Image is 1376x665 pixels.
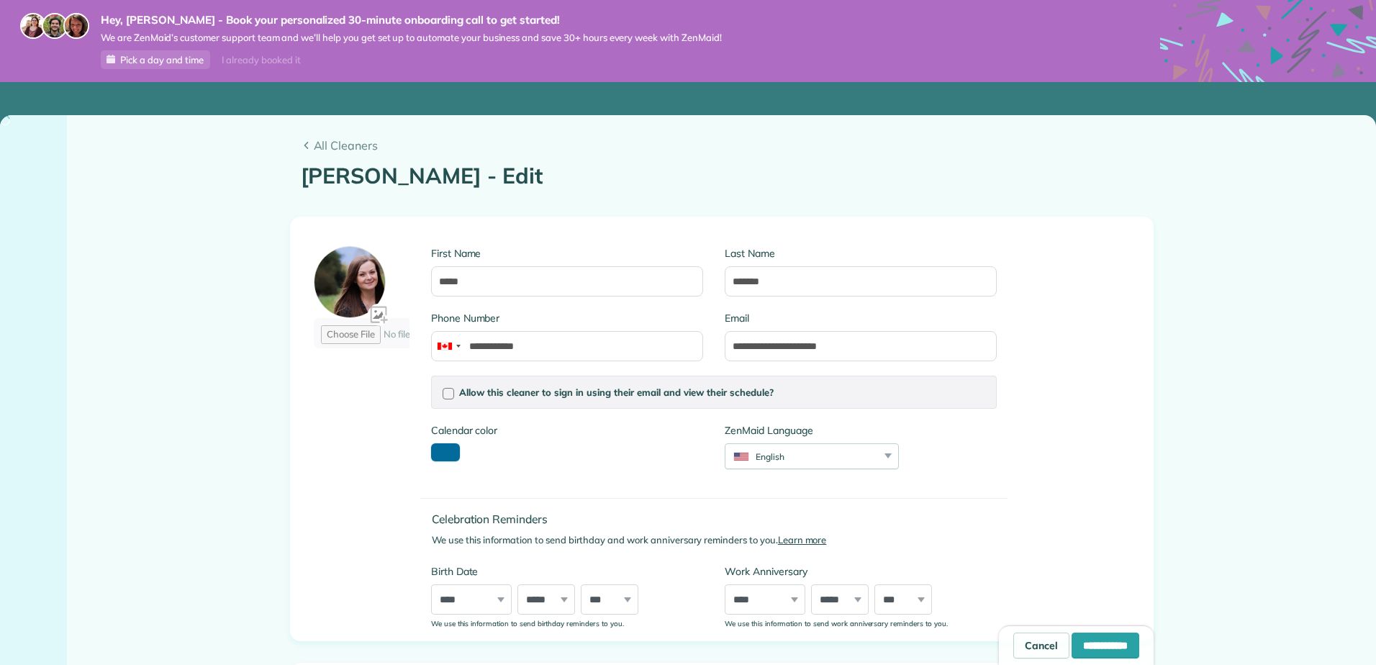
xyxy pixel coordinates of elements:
span: Pick a day and time [120,54,204,65]
a: Cancel [1013,633,1069,659]
button: toggle color picker dialog [431,443,460,461]
label: Work Anniversary [725,564,997,579]
img: jorge-587dff0eeaa6aab1f244e6dc62b8924c3b6ad411094392a53c71c6c4a576187d.jpg [42,13,68,39]
span: We are ZenMaid’s customer support team and we’ll help you get set up to automate your business an... [101,32,722,44]
label: Email [725,311,997,325]
label: First Name [431,246,703,261]
label: Phone Number [431,311,703,325]
p: We use this information to send birthday and work anniversary reminders to you. [432,533,1008,548]
sub: We use this information to send birthday reminders to you. [431,619,624,628]
div: English [725,451,880,463]
label: Calendar color [431,423,497,438]
img: maria-72a9807cf96188c08ef61303f053569d2e2a8a1cde33d635c8a3ac13582a053d.jpg [20,13,46,39]
h1: [PERSON_NAME] - Edit [301,164,1143,188]
h4: Celebration Reminders [432,513,1008,525]
div: I already booked it [213,51,309,69]
sub: We use this information to send work anniversary reminders to you. [725,619,947,628]
a: Pick a day and time [101,50,210,69]
a: Learn more [778,534,827,546]
img: michelle-19f622bdf1676172e81f8f8fba1fb50e276960ebfe0243fe18214015130c80e4.jpg [63,13,89,39]
div: Canada: +1 [432,332,465,361]
span: Allow this cleaner to sign in using their email and view their schedule? [459,386,774,398]
a: All Cleaners [301,137,1143,154]
span: All Cleaners [314,137,1143,154]
label: Last Name [725,246,997,261]
strong: Hey, [PERSON_NAME] - Book your personalized 30-minute onboarding call to get started! [101,13,722,27]
label: ZenMaid Language [725,423,899,438]
label: Birth Date [431,564,703,579]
